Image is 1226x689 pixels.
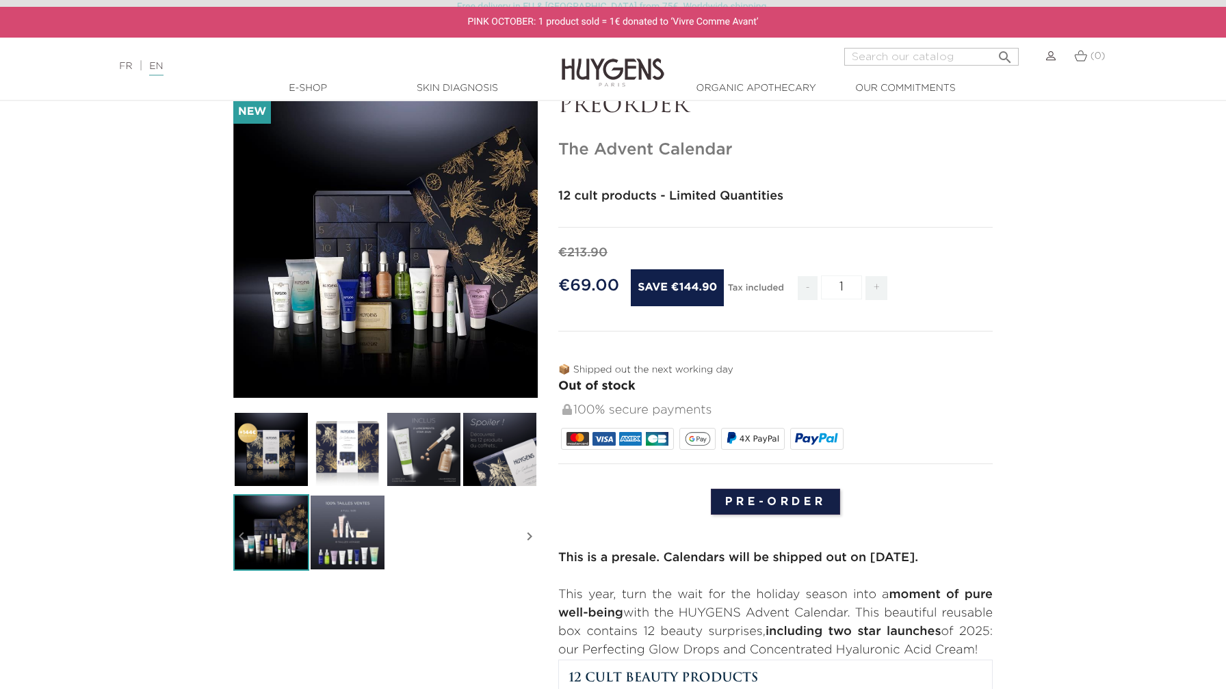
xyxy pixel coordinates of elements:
[558,363,993,377] p: 📦 Shipped out the next working day
[149,62,163,76] a: EN
[646,432,668,446] img: CB_NATIONALE
[1091,51,1106,61] span: (0)
[688,81,824,96] a: Organic Apothecary
[558,140,993,160] h1: The Advent Calendar
[631,269,724,306] span: Save €144.90
[119,62,132,71] a: FR
[233,502,250,571] i: 
[558,552,918,564] strong: This is a presale. Calendars will be shipped out on [DATE].
[558,247,608,259] span: €213.90
[993,44,1017,62] button: 
[837,81,974,96] a: Our commitments
[521,502,538,571] i: 
[562,404,572,415] img: 100% secure payments
[592,432,615,446] img: VISA
[865,276,887,300] span: +
[566,432,589,446] img: MASTERCARD
[766,625,941,638] strong: including two star launches
[233,100,271,124] li: New
[562,36,664,89] img: Huygens
[711,489,841,515] input: Pre-order
[569,670,982,685] h3: 12 cult beauty products
[561,396,993,425] div: 100% secure payments
[821,275,862,299] input: Quantity
[685,432,711,446] img: google_pay
[389,81,525,96] a: Skin Diagnosis
[728,273,784,310] div: Tax included
[558,570,803,582] strong: HuygENs Paris Beauty Advent Calendar
[239,81,376,96] a: E-Shop
[997,45,1013,62] i: 
[558,586,993,660] p: This year, turn the wait for the holiday season into a with the HUYGENS Advent Calendar. This bea...
[558,190,783,202] strong: 12 cult products - Limited Quantities
[798,276,817,300] span: -
[740,434,779,444] span: 4X PayPal
[558,278,619,294] span: €69.00
[558,94,993,120] p: PREORDER
[619,432,642,446] img: AMEX
[844,48,1019,66] input: Search
[558,380,636,392] span: Out of stock
[112,58,500,75] div: |
[558,589,993,619] strong: moment of pure well-being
